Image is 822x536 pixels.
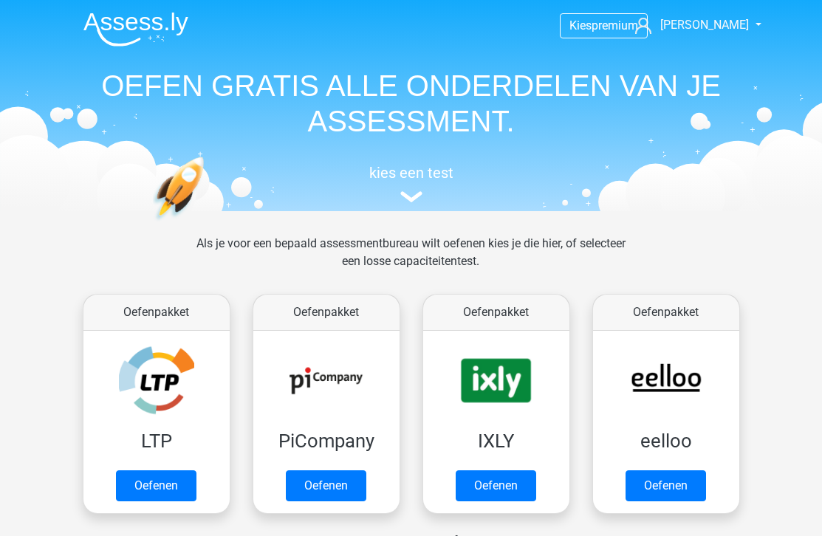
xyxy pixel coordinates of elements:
span: [PERSON_NAME] [660,18,749,32]
span: Kies [569,18,592,32]
a: Oefenen [626,470,706,501]
img: assessment [400,191,422,202]
a: Oefenen [116,470,196,501]
h1: OEFEN GRATIS ALLE ONDERDELEN VAN JE ASSESSMENT. [72,68,751,139]
a: Oefenen [456,470,536,501]
a: [PERSON_NAME] [629,16,750,34]
h5: kies een test [72,164,751,182]
span: premium [592,18,638,32]
a: Kiespremium [561,16,647,35]
a: Oefenen [286,470,366,501]
a: kies een test [72,164,751,203]
div: Als je voor een bepaald assessmentbureau wilt oefenen kies je die hier, of selecteer een losse ca... [185,235,637,288]
img: oefenen [153,157,261,290]
img: Assessly [83,12,188,47]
